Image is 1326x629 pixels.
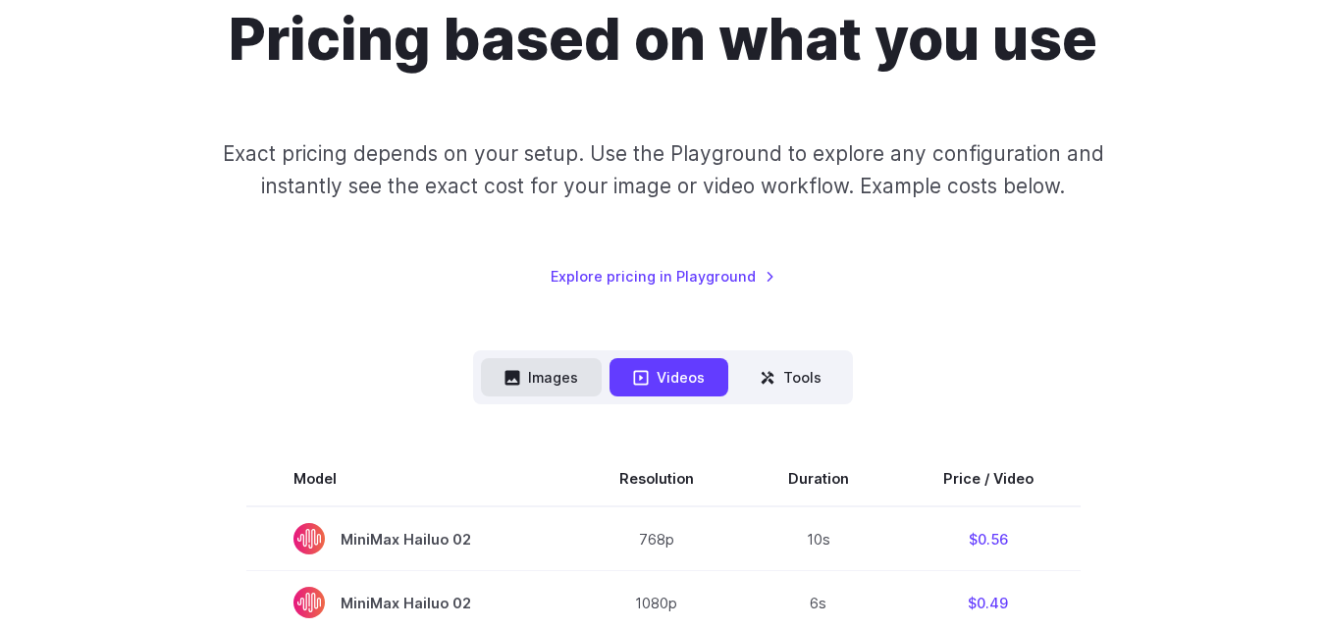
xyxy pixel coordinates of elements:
th: Model [246,451,572,506]
span: MiniMax Hailuo 02 [293,523,525,554]
p: Exact pricing depends on your setup. Use the Playground to explore any configuration and instantl... [215,137,1110,203]
button: Tools [736,358,845,396]
td: 768p [572,506,741,571]
span: MiniMax Hailuo 02 [293,587,525,618]
td: $0.56 [896,506,1081,571]
button: Videos [610,358,728,396]
th: Price / Video [896,451,1081,506]
h1: Pricing based on what you use [229,5,1097,75]
th: Resolution [572,451,741,506]
td: 10s [741,506,896,571]
button: Images [481,358,602,396]
th: Duration [741,451,896,506]
a: Explore pricing in Playground [551,265,775,288]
